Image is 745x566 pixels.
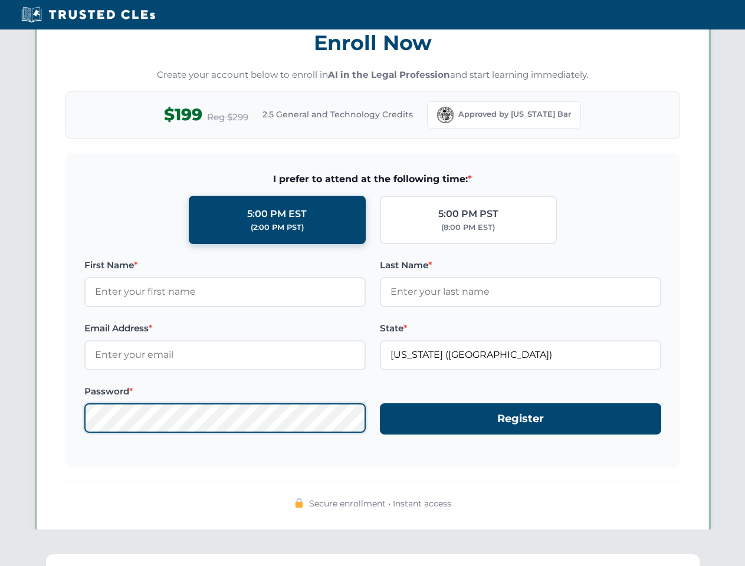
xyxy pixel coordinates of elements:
[380,340,661,370] input: Florida (FL)
[328,69,450,80] strong: AI in the Legal Profession
[84,277,366,307] input: Enter your first name
[380,321,661,335] label: State
[441,222,495,233] div: (8:00 PM EST)
[164,101,202,128] span: $199
[380,258,661,272] label: Last Name
[65,68,680,82] p: Create your account below to enroll in and start learning immediately.
[437,107,454,123] img: Florida Bar
[309,497,451,510] span: Secure enrollment • Instant access
[247,206,307,222] div: 5:00 PM EST
[84,172,661,187] span: I prefer to attend at the following time:
[458,108,571,120] span: Approved by [US_STATE] Bar
[207,110,248,124] span: Reg $299
[18,6,159,24] img: Trusted CLEs
[84,321,366,335] label: Email Address
[262,108,413,121] span: 2.5 General and Technology Credits
[84,340,366,370] input: Enter your email
[84,258,366,272] label: First Name
[251,222,304,233] div: (2:00 PM PST)
[294,498,304,508] img: 🔒
[380,277,661,307] input: Enter your last name
[84,384,366,399] label: Password
[65,24,680,61] h3: Enroll Now
[380,403,661,435] button: Register
[438,206,498,222] div: 5:00 PM PST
